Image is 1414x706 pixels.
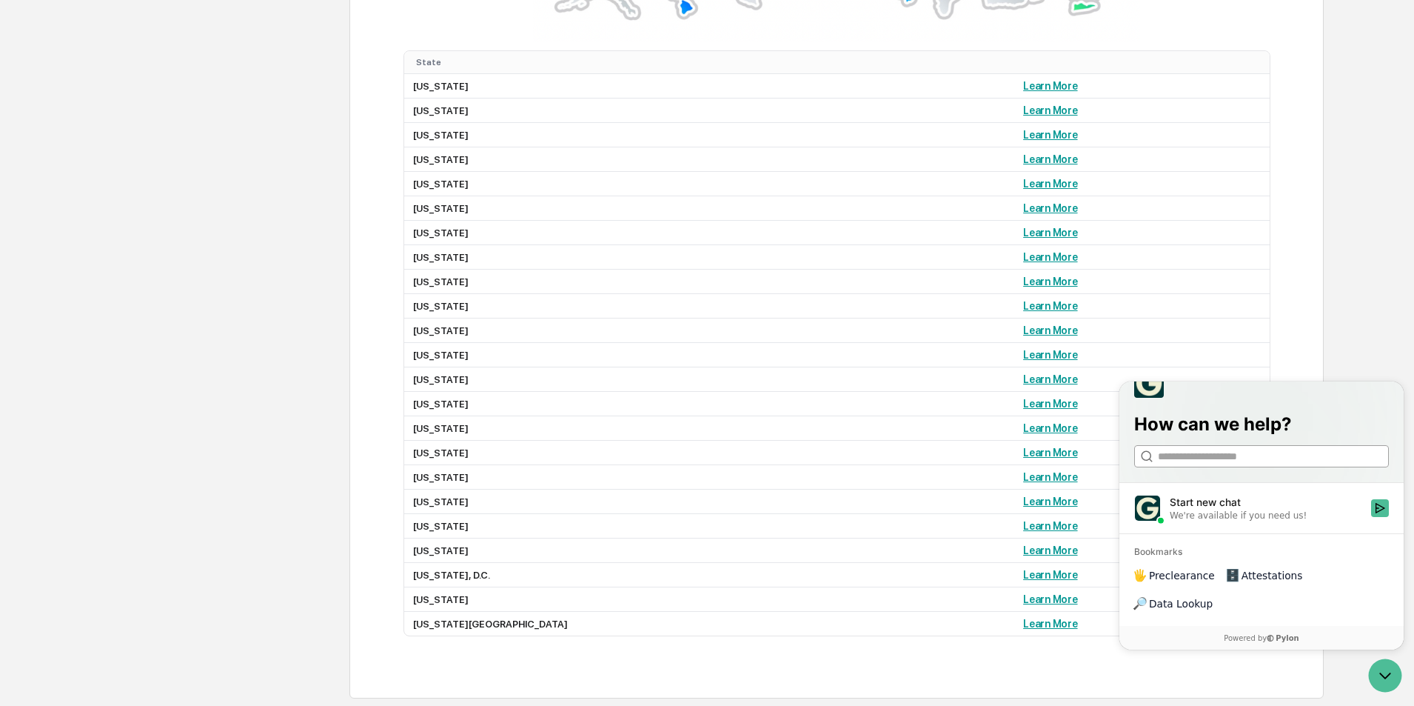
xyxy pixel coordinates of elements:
[252,118,269,136] button: Start new chat
[1023,545,1077,556] a: Learn More
[1023,178,1077,190] a: Learn More
[1023,276,1077,287] a: Learn More
[107,188,119,200] div: 🗄️
[38,67,244,83] input: Clear
[1023,398,1077,410] a: Learn More
[404,99,1015,123] td: [US_STATE]
[1023,520,1077,532] a: Learn More
[9,181,101,207] a: 🖐️Preclearance
[404,319,1015,343] td: [US_STATE]
[1023,104,1077,116] a: Learn More
[404,294,1015,319] td: [US_STATE]
[30,187,96,202] span: Preclearance
[404,343,1015,367] td: [US_STATE]
[404,392,1015,416] td: [US_STATE]
[404,587,1015,612] td: [US_STATE]
[404,221,1015,245] td: [US_STATE]
[50,113,243,128] div: Start new chat
[416,57,1009,67] div: Toggle SortBy
[1023,300,1077,312] a: Learn More
[1023,373,1077,385] a: Learn More
[9,209,99,236] a: 🔎Data Lookup
[1023,496,1077,507] a: Learn More
[15,216,27,228] div: 🔎
[404,172,1015,196] td: [US_STATE]
[122,187,184,202] span: Attestations
[147,251,179,262] span: Pylon
[15,31,269,55] p: How can we help?
[404,123,1015,147] td: [US_STATE]
[404,270,1015,294] td: [US_STATE]
[1023,153,1077,165] a: Learn More
[404,539,1015,563] td: [US_STATE]
[1023,447,1077,459] a: Learn More
[404,196,1015,221] td: [US_STATE]
[1023,471,1077,483] a: Learn More
[1026,57,1264,67] div: Toggle SortBy
[404,612,1015,636] td: [US_STATE][GEOGRAPHIC_DATA]
[1023,227,1077,239] a: Learn More
[1023,349,1077,361] a: Learn More
[1023,202,1077,214] a: Learn More
[404,245,1015,270] td: [US_STATE]
[15,113,41,140] img: 1746055101610-c473b297-6a78-478c-a979-82029cc54cd1
[101,181,190,207] a: 🗄️Attestations
[1023,80,1077,92] a: Learn More
[1023,569,1077,581] a: Learn More
[1023,129,1077,141] a: Learn More
[404,514,1015,539] td: [US_STATE]
[1023,324,1077,336] a: Learn More
[404,74,1015,99] td: [US_STATE]
[404,441,1015,465] td: [US_STATE]
[404,367,1015,392] td: [US_STATE]
[1023,422,1077,434] a: Learn More
[1367,657,1407,697] iframe: Open customer support
[404,416,1015,441] td: [US_STATE]
[104,250,179,262] a: Powered byPylon
[50,128,187,140] div: We're available if you need us!
[404,465,1015,490] td: [US_STATE]
[404,147,1015,172] td: [US_STATE]
[1119,382,1404,650] iframe: Customer support window
[1023,618,1077,630] a: Learn More
[30,215,93,230] span: Data Lookup
[404,490,1015,514] td: [US_STATE]
[1023,593,1077,605] a: Learn More
[1023,251,1077,263] a: Learn More
[15,188,27,200] div: 🖐️
[404,563,1015,587] td: [US_STATE], D.C.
